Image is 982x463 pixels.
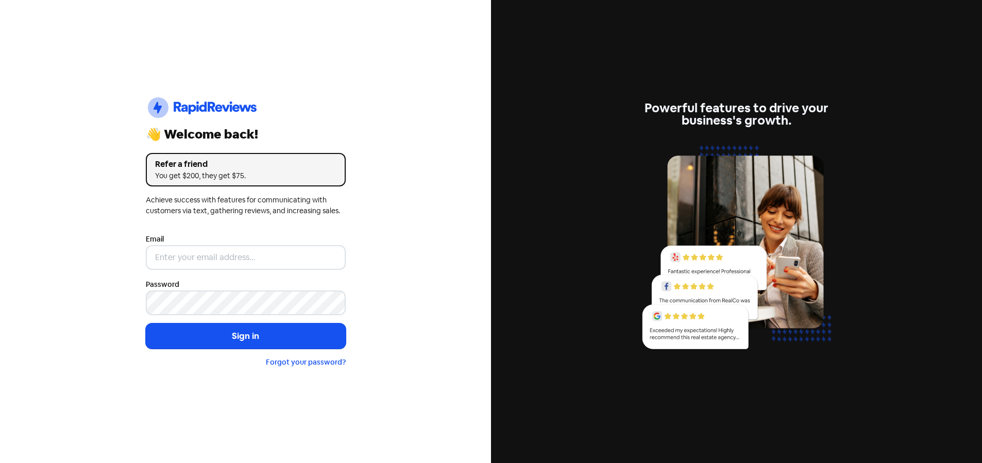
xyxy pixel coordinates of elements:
div: Achieve success with features for communicating with customers via text, gathering reviews, and i... [146,195,346,216]
img: reviews [637,139,837,361]
a: Forgot your password? [266,357,346,367]
div: 👋 Welcome back! [146,128,346,141]
button: Sign in [146,323,346,349]
div: Powerful features to drive your business's growth. [637,102,837,127]
div: Refer a friend [155,158,336,170]
label: Password [146,279,179,290]
label: Email [146,234,164,245]
div: You get $200, they get $75. [155,170,336,181]
input: Enter your email address... [146,245,346,270]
